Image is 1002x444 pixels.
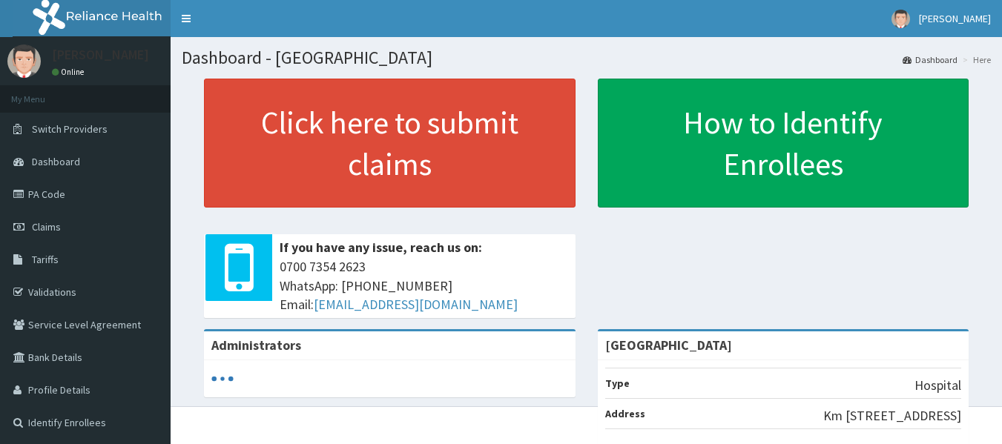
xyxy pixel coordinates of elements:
a: Click here to submit claims [204,79,576,208]
h1: Dashboard - [GEOGRAPHIC_DATA] [182,48,991,67]
a: Dashboard [903,53,957,66]
svg: audio-loading [211,368,234,390]
p: Km [STREET_ADDRESS] [823,406,961,425]
span: Dashboard [32,155,80,168]
b: Administrators [211,337,301,354]
a: [EMAIL_ADDRESS][DOMAIN_NAME] [314,296,518,313]
b: Address [605,407,645,420]
li: Here [959,53,991,66]
span: Claims [32,220,61,233]
strong: [GEOGRAPHIC_DATA] [605,337,732,354]
p: [PERSON_NAME] [52,48,149,62]
span: Tariffs [32,253,59,266]
a: How to Identify Enrollees [598,79,969,208]
b: If you have any issue, reach us on: [280,239,482,256]
span: 0700 7354 2623 WhatsApp: [PHONE_NUMBER] Email: [280,257,568,314]
p: Hospital [914,376,961,395]
img: User Image [7,44,41,78]
span: [PERSON_NAME] [919,12,991,25]
a: Online [52,67,88,77]
span: Switch Providers [32,122,108,136]
b: Type [605,377,630,390]
img: User Image [891,10,910,28]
